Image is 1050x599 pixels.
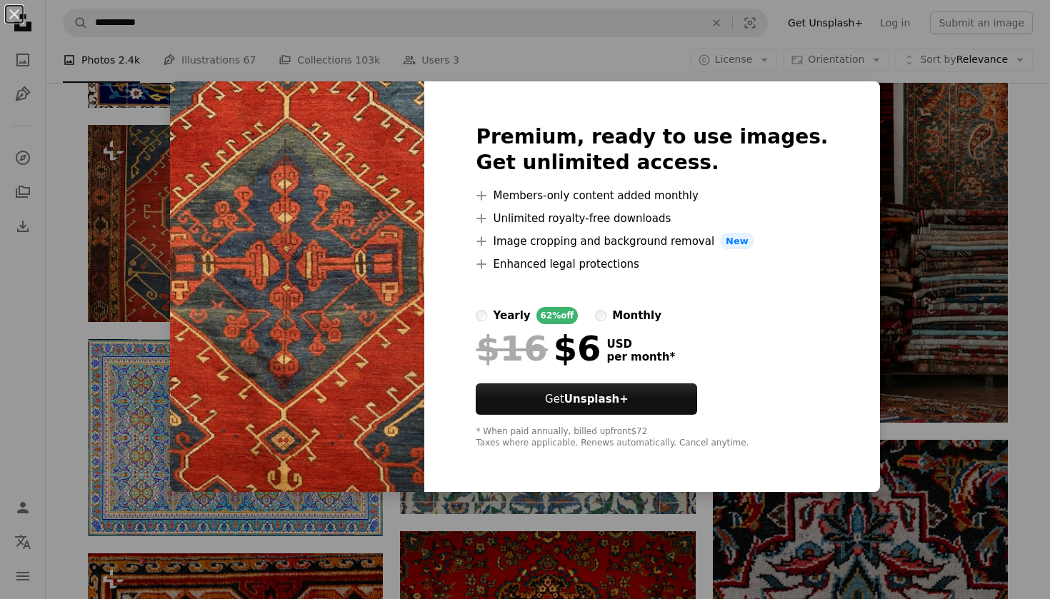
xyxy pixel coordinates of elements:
[476,330,601,367] div: $6
[536,307,579,324] div: 62% off
[476,383,697,415] button: GetUnsplash+
[564,393,629,406] strong: Unsplash+
[476,210,828,227] li: Unlimited royalty-free downloads
[476,187,828,204] li: Members-only content added monthly
[476,256,828,273] li: Enhanced legal protections
[720,233,754,250] span: New
[170,81,424,493] img: premium_photo-1725570022235-31331a924383
[595,310,606,321] input: monthly
[606,351,675,363] span: per month *
[493,307,530,324] div: yearly
[476,124,828,176] h2: Premium, ready to use images. Get unlimited access.
[612,307,661,324] div: monthly
[476,233,828,250] li: Image cropping and background removal
[476,426,828,449] div: * When paid annually, billed upfront $72 Taxes where applicable. Renews automatically. Cancel any...
[606,338,675,351] span: USD
[476,310,487,321] input: yearly62%off
[476,330,547,367] span: $16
